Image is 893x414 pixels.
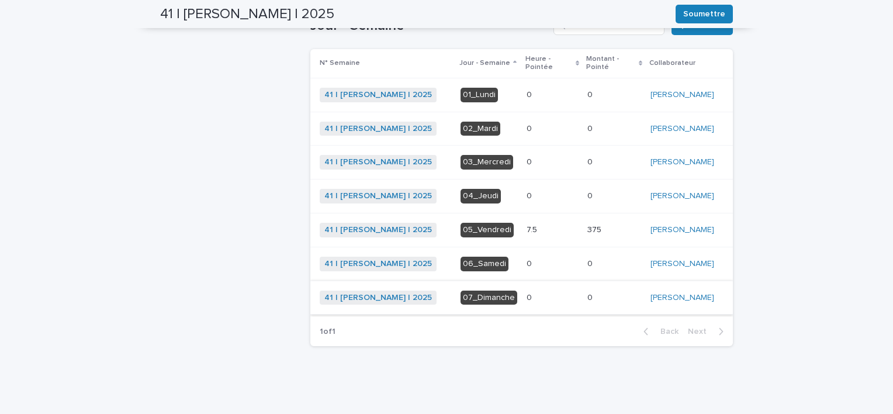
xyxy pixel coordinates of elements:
button: Soumettre [676,5,733,23]
tr: 41 | [PERSON_NAME] | 2025 03_Mercredi00 00 [PERSON_NAME] [310,146,733,180]
a: 41 | [PERSON_NAME] | 2025 [324,225,432,235]
p: Jour - Semaine [459,57,510,70]
div: 07_Dimanche [461,291,517,305]
p: 0 [527,155,534,167]
a: [PERSON_NAME] [650,259,714,269]
p: 0 [527,88,534,100]
p: 0 [587,88,595,100]
div: 03_Mercredi [461,155,513,170]
p: Heure - Pointée [525,53,573,74]
p: 0 [587,155,595,167]
tr: 41 | [PERSON_NAME] | 2025 04_Jeudi00 00 [PERSON_NAME] [310,180,733,213]
tr: 41 | [PERSON_NAME] | 2025 05_Vendredi7.57.5 375375 [PERSON_NAME] [310,213,733,247]
p: 0 [587,291,595,303]
p: 0 [527,291,534,303]
div: 04_Jeudi [461,189,501,203]
a: [PERSON_NAME] [650,293,714,303]
p: 0 [527,189,534,201]
span: Soumettre [683,8,725,20]
h2: 41 | [PERSON_NAME] | 2025 [160,6,334,23]
tr: 41 | [PERSON_NAME] | 2025 02_Mardi00 00 [PERSON_NAME] [310,112,733,146]
a: [PERSON_NAME] [650,90,714,100]
button: Back [634,326,683,337]
p: 0 [587,257,595,269]
p: 375 [587,223,604,235]
p: N° Semaine [320,57,360,70]
p: 0 [527,122,534,134]
span: Back [653,327,679,336]
a: 41 | [PERSON_NAME] | 2025 [324,293,432,303]
a: [PERSON_NAME] [650,157,714,167]
div: 02_Mardi [461,122,500,136]
a: [PERSON_NAME] [650,225,714,235]
a: 41 | [PERSON_NAME] | 2025 [324,124,432,134]
p: 7.5 [527,223,539,235]
a: 41 | [PERSON_NAME] | 2025 [324,157,432,167]
div: 05_Vendredi [461,223,514,237]
p: 0 [587,122,595,134]
p: 0 [527,257,534,269]
span: Next [688,327,714,336]
a: 41 | [PERSON_NAME] | 2025 [324,191,432,201]
p: 0 [587,189,595,201]
p: 1 of 1 [310,318,345,346]
a: [PERSON_NAME] [650,191,714,201]
tr: 41 | [PERSON_NAME] | 2025 06_Samedi00 00 [PERSON_NAME] [310,247,733,281]
a: 41 | [PERSON_NAME] | 2025 [324,90,432,100]
a: [PERSON_NAME] [650,124,714,134]
button: Next [683,326,733,337]
tr: 41 | [PERSON_NAME] | 2025 01_Lundi00 00 [PERSON_NAME] [310,78,733,112]
p: Montant - Pointé [586,53,636,74]
p: Collaborateur [649,57,695,70]
tr: 41 | [PERSON_NAME] | 2025 07_Dimanche00 00 [PERSON_NAME] [310,281,733,315]
div: 01_Lundi [461,88,498,102]
div: 06_Samedi [461,257,508,271]
a: 41 | [PERSON_NAME] | 2025 [324,259,432,269]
